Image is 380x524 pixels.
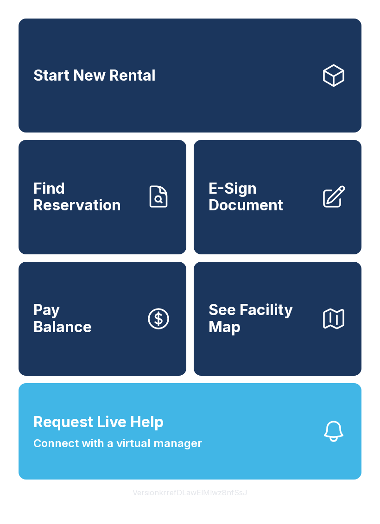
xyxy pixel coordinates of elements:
button: VersionkrrefDLawElMlwz8nfSsJ [125,480,255,505]
button: See Facility Map [194,262,361,376]
button: Request Live HelpConnect with a virtual manager [19,383,361,480]
span: Connect with a virtual manager [33,435,202,452]
button: PayBalance [19,262,186,376]
a: Start New Rental [19,19,361,133]
a: Find Reservation [19,140,186,254]
span: Find Reservation [33,180,138,214]
span: Request Live Help [33,411,164,433]
span: Start New Rental [33,67,156,84]
span: See Facility Map [209,302,313,335]
a: E-Sign Document [194,140,361,254]
span: Pay Balance [33,302,92,335]
span: E-Sign Document [209,180,313,214]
